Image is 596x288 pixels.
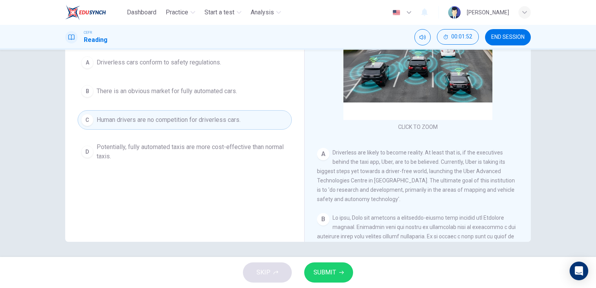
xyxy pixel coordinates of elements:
[304,262,353,283] button: SUBMIT
[451,34,472,40] span: 00:01:52
[78,82,292,101] button: BThere is an obvious market for fully automated cars.
[78,139,292,165] button: DPotentially, fully automated taxis are more cost-effective than normal taxis.
[248,5,284,19] button: Analysis
[127,8,156,17] span: Dashboard
[414,29,431,45] div: Mute
[467,8,509,17] div: [PERSON_NAME]
[201,5,244,19] button: Start a test
[251,8,274,17] span: Analysis
[437,29,479,45] button: 00:01:52
[84,30,92,35] span: CEFR
[314,267,336,278] span: SUBMIT
[166,8,188,17] span: Practice
[491,34,525,40] span: END SESSION
[97,115,241,125] span: Human drivers are no competition for driverless cars.
[97,58,221,67] span: Driverless cars conform to safety regulations.
[570,262,588,280] div: Open Intercom Messenger
[317,213,329,226] div: B
[81,146,94,158] div: D
[65,5,106,20] img: EduSynch logo
[81,85,94,97] div: B
[65,5,124,20] a: EduSynch logo
[437,29,479,45] div: Hide
[81,114,94,126] div: C
[317,148,329,160] div: A
[204,8,234,17] span: Start a test
[317,149,515,202] span: Driverless are likely to become reality. At least that is, if the executives behind the taxi app,...
[97,142,288,161] span: Potentially, fully automated taxis are more cost-effective than normal taxis.
[392,10,401,16] img: en
[124,5,159,19] button: Dashboard
[448,6,461,19] img: Profile picture
[97,87,237,96] span: There is an obvious market for fully automated cars.
[485,29,531,45] button: END SESSION
[78,110,292,130] button: CHuman drivers are no competition for driverless cars.
[84,35,107,45] h1: Reading
[78,53,292,72] button: ADriverless cars conform to safety regulations.
[81,56,94,69] div: A
[163,5,198,19] button: Practice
